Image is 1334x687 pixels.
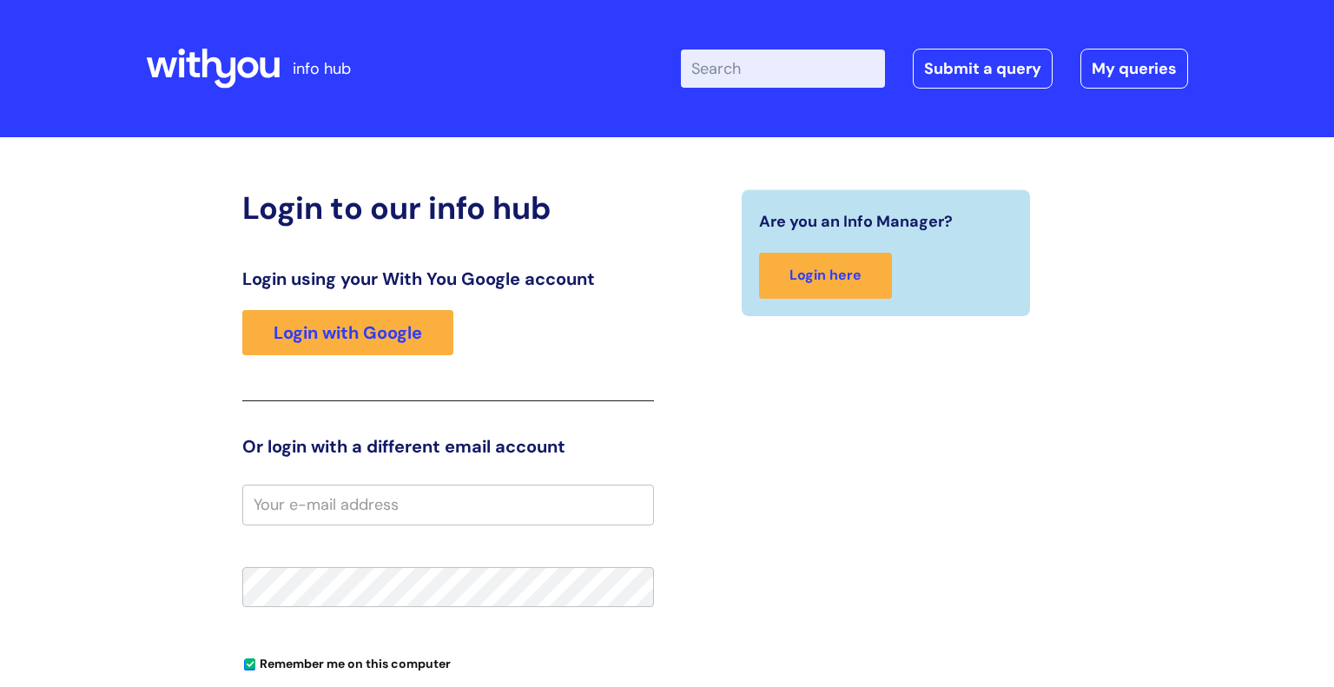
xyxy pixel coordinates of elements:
a: My queries [1080,49,1188,89]
a: Login here [759,253,892,299]
p: info hub [293,55,351,83]
label: Remember me on this computer [242,652,451,671]
a: Submit a query [913,49,1053,89]
div: You can uncheck this option if you're logging in from a shared device [242,649,654,677]
h3: Or login with a different email account [242,436,654,457]
h2: Login to our info hub [242,189,654,227]
span: Are you an Info Manager? [759,208,953,235]
input: Remember me on this computer [244,659,255,670]
input: Your e-mail address [242,485,654,525]
h3: Login using your With You Google account [242,268,654,289]
input: Search [681,50,885,88]
a: Login with Google [242,310,453,355]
